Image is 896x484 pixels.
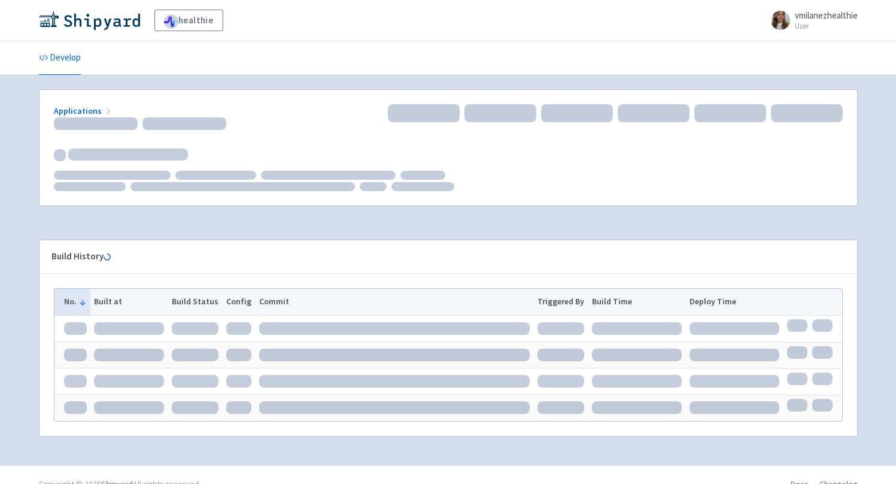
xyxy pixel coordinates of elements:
small: User [795,22,858,30]
a: Develop [39,41,81,75]
a: vmilanezhealthie User [764,11,858,30]
th: Deploy Time [685,289,783,315]
th: Build Time [588,289,686,315]
img: Shipyard logo [39,11,140,30]
th: Config [222,289,255,315]
span: vmilanezhealthie [795,10,858,21]
th: Commit [255,289,534,315]
a: Applications [54,105,113,116]
th: Built at [90,289,168,315]
th: Triggered By [534,289,588,315]
div: Build History [51,250,826,264]
a: healthie [154,10,223,31]
th: Build Status [168,289,223,315]
button: No. [64,295,87,308]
